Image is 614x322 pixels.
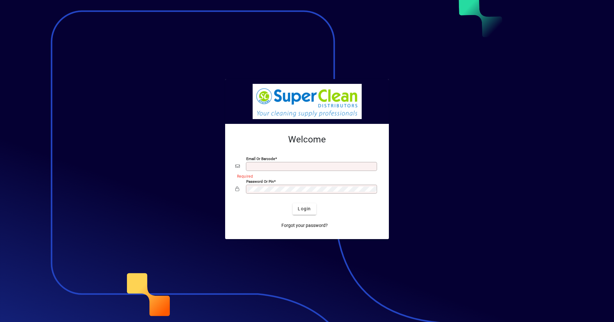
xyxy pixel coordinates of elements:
span: Forgot your password? [281,222,328,229]
mat-label: Password or Pin [246,179,274,183]
a: Forgot your password? [279,220,330,231]
h2: Welcome [235,134,379,145]
mat-error: Required [237,173,374,179]
button: Login [293,203,316,215]
span: Login [298,205,311,212]
mat-label: Email or Barcode [246,156,275,161]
